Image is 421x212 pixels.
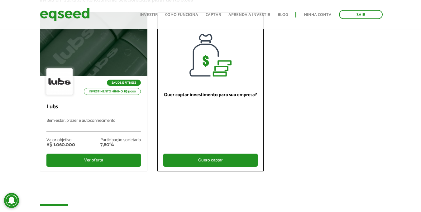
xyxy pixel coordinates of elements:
[278,13,288,17] a: Blog
[339,10,383,19] a: Sair
[100,138,141,142] div: Participação societária
[100,142,141,147] div: 7,80%
[140,13,158,17] a: Investir
[40,6,90,23] img: EqSeed
[163,154,258,167] div: Quero captar
[46,142,75,147] div: R$ 1.060.000
[46,154,141,167] div: Ver oferta
[157,12,264,172] a: Quer captar investimento para sua empresa? Quero captar
[46,138,75,142] div: Valor objetivo
[40,12,147,171] a: Saúde e Fitness Investimento mínimo: R$ 5.000 Lubs Bem-estar, prazer e autoconhecimento Valor obj...
[206,13,221,17] a: Captar
[46,104,141,111] p: Lubs
[228,13,270,17] a: Aprenda a investir
[107,80,141,86] p: Saúde e Fitness
[84,88,141,95] p: Investimento mínimo: R$ 5.000
[46,118,141,132] p: Bem-estar, prazer e autoconhecimento
[163,92,258,98] p: Quer captar investimento para sua empresa?
[304,13,332,17] a: Minha conta
[165,13,198,17] a: Como funciona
